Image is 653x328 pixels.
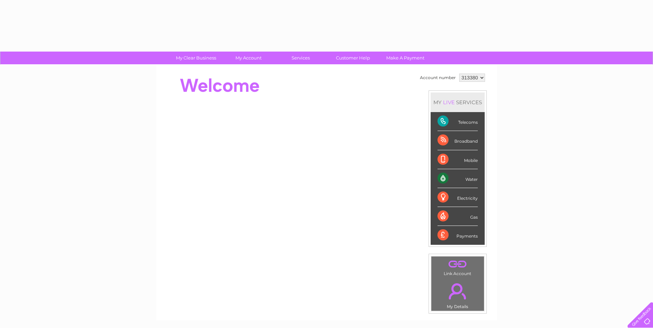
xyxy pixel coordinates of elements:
a: My Account [220,52,277,64]
div: MY SERVICES [431,92,485,112]
div: Broadband [438,131,478,150]
div: Mobile [438,150,478,169]
div: Water [438,169,478,188]
a: . [433,258,482,270]
td: My Details [431,277,484,311]
td: Link Account [431,256,484,278]
div: LIVE [442,99,456,106]
td: Account number [418,72,457,84]
div: Electricity [438,188,478,207]
a: Customer Help [325,52,381,64]
a: Services [272,52,329,64]
a: My Clear Business [168,52,224,64]
div: Payments [438,226,478,244]
div: Gas [438,207,478,226]
div: Telecoms [438,112,478,131]
a: Make A Payment [377,52,434,64]
a: . [433,279,482,303]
